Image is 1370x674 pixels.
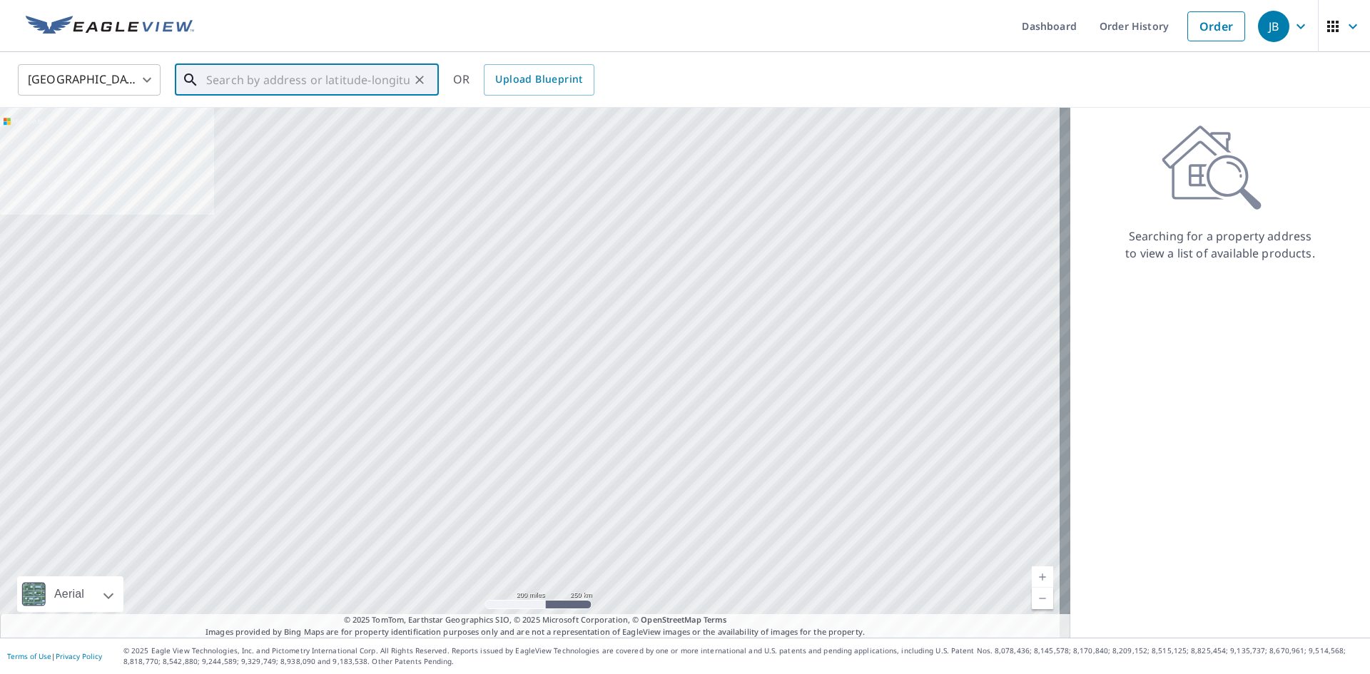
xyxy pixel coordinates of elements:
a: Terms [704,614,727,625]
span: © 2025 TomTom, Earthstar Geographics SIO, © 2025 Microsoft Corporation, © [344,614,727,626]
p: Searching for a property address to view a list of available products. [1125,228,1316,262]
div: OR [453,64,594,96]
a: Terms of Use [7,651,51,661]
a: OpenStreetMap [641,614,701,625]
a: Order [1187,11,1245,41]
a: Current Level 5, Zoom Out [1032,588,1053,609]
img: EV Logo [26,16,194,37]
span: Upload Blueprint [495,71,582,88]
a: Upload Blueprint [484,64,594,96]
p: | [7,652,102,660]
a: Current Level 5, Zoom In [1032,566,1053,588]
input: Search by address or latitude-longitude [206,60,410,100]
div: [GEOGRAPHIC_DATA] [18,60,161,100]
div: Aerial [17,576,123,612]
div: Aerial [50,576,88,612]
a: Privacy Policy [56,651,102,661]
div: JB [1258,11,1289,42]
p: © 2025 Eagle View Technologies, Inc. and Pictometry International Corp. All Rights Reserved. Repo... [123,645,1363,667]
button: Clear [410,70,430,90]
